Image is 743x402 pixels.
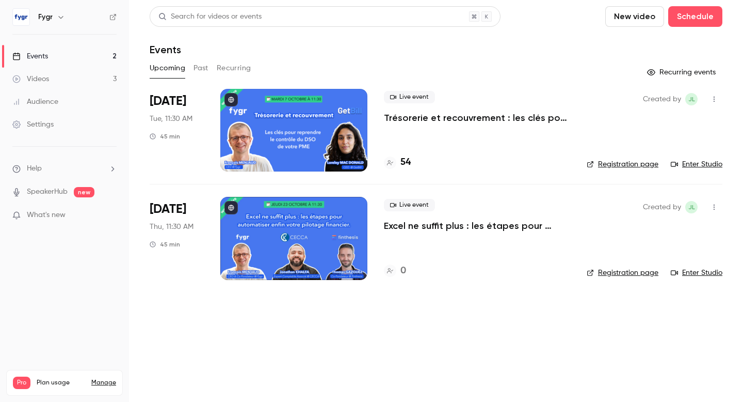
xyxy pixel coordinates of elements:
a: 0 [384,264,406,278]
span: Pro [13,377,30,389]
span: Created by [643,201,681,213]
button: New video [605,6,664,27]
span: Help [27,163,42,174]
span: What's new [27,210,66,221]
span: [DATE] [150,201,186,218]
span: Created by [643,93,681,105]
span: Live event [384,199,435,211]
span: Plan usage [37,379,85,387]
span: Tue, 11:30 AM [150,114,192,124]
a: Manage [91,379,116,387]
span: Julie le Blanc [685,201,698,213]
span: [DATE] [150,93,186,110]
button: Schedule [668,6,722,27]
button: Past [193,60,208,76]
span: Jl [688,201,695,213]
span: Julie le Blanc [685,93,698,105]
span: new [74,187,94,197]
h6: Fygr [38,12,53,22]
a: Registration page [587,159,658,169]
div: Audience [12,97,58,107]
span: Live event [384,91,435,103]
img: Fygr [13,9,29,25]
div: Videos [12,74,49,84]
span: Jl [688,93,695,105]
li: help-dropdown-opener [12,163,117,174]
a: Trésorerie et recouvrement : les clés pour reprendre le contrôle du DSO de votre PME [384,112,570,124]
div: Search for videos or events [158,11,262,22]
a: Excel ne suffit plus : les étapes pour automatiser enfin votre pilotage financier. [384,220,570,232]
div: Events [12,51,48,61]
div: 45 min [150,240,180,249]
div: Oct 23 Thu, 11:30 AM (Europe/Paris) [150,197,204,280]
a: SpeakerHub [27,187,68,197]
button: Recurring events [642,64,722,81]
button: Upcoming [150,60,185,76]
span: Thu, 11:30 AM [150,222,193,232]
div: Settings [12,119,54,130]
iframe: Noticeable Trigger [104,211,117,220]
h4: 54 [400,156,411,169]
a: Registration page [587,268,658,278]
button: Recurring [217,60,251,76]
h4: 0 [400,264,406,278]
a: Enter Studio [671,268,722,278]
h1: Events [150,43,181,56]
a: 54 [384,156,411,169]
div: 45 min [150,132,180,141]
a: Enter Studio [671,159,722,169]
div: Oct 7 Tue, 11:30 AM (Europe/Paris) [150,89,204,172]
